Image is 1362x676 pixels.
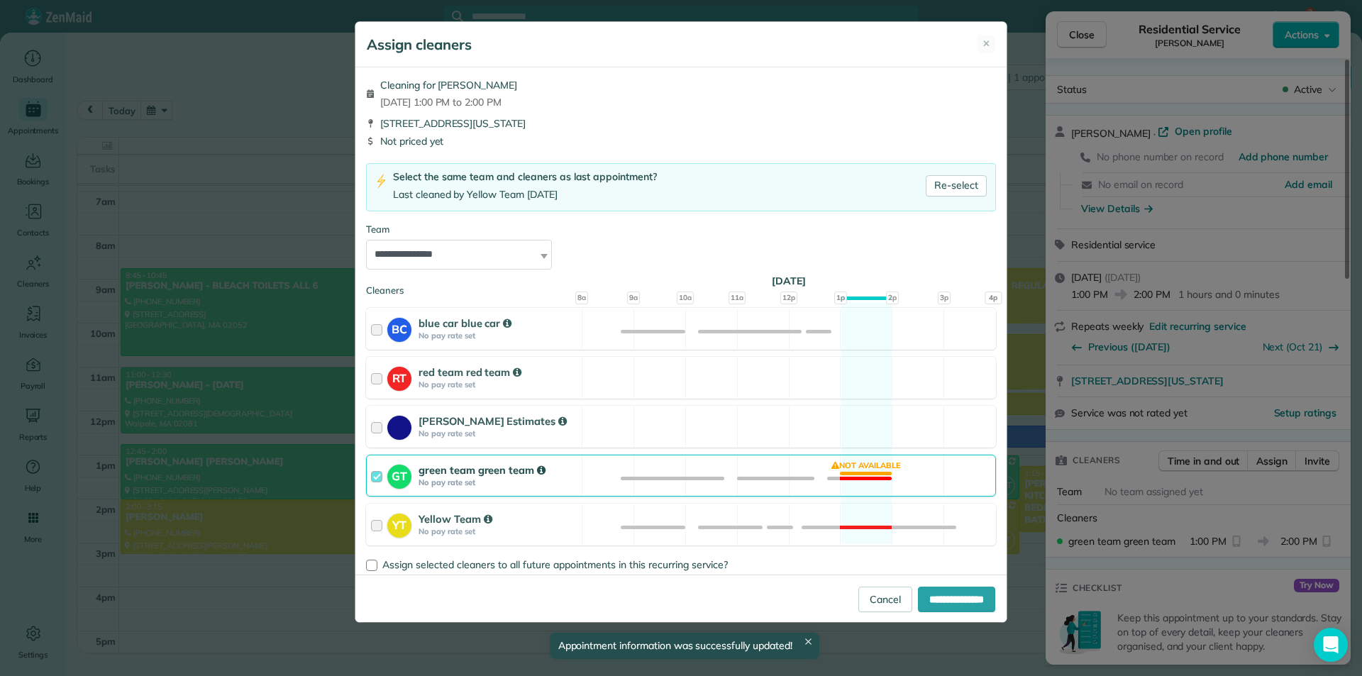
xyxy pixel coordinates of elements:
[549,633,819,659] div: Appointment information was successfully updated!
[419,463,546,477] strong: green team green team
[382,558,728,571] span: Assign selected cleaners to all future appointments in this recurring service?
[366,284,996,288] div: Cleaners
[419,414,567,428] strong: [PERSON_NAME] Estimates
[926,175,987,196] a: Re-select
[858,587,912,612] a: Cancel
[366,116,996,131] div: [STREET_ADDRESS][US_STATE]
[387,367,411,387] strong: RT
[393,187,657,202] div: Last cleaned by Yellow Team [DATE]
[982,37,990,51] span: ✕
[380,95,517,109] span: [DATE] 1:00 PM to 2:00 PM
[419,512,492,526] strong: Yellow Team
[387,514,411,534] strong: YT
[419,365,521,379] strong: red team red team
[419,331,577,340] strong: No pay rate set
[419,316,511,330] strong: blue car blue car
[419,379,577,389] strong: No pay rate set
[419,477,577,487] strong: No pay rate set
[1314,628,1348,662] div: Open Intercom Messenger
[387,465,411,485] strong: GT
[367,35,472,55] h5: Assign cleaners
[387,318,411,338] strong: BC
[419,428,577,438] strong: No pay rate set
[393,170,657,184] div: Select the same team and cleaners as last appointment?
[375,174,387,189] img: lightning-bolt-icon-94e5364df696ac2de96d3a42b8a9ff6ba979493684c50e6bbbcda72601fa0d29.png
[419,526,577,536] strong: No pay rate set
[366,134,996,148] div: Not priced yet
[380,78,517,92] span: Cleaning for [PERSON_NAME]
[366,223,996,237] div: Team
